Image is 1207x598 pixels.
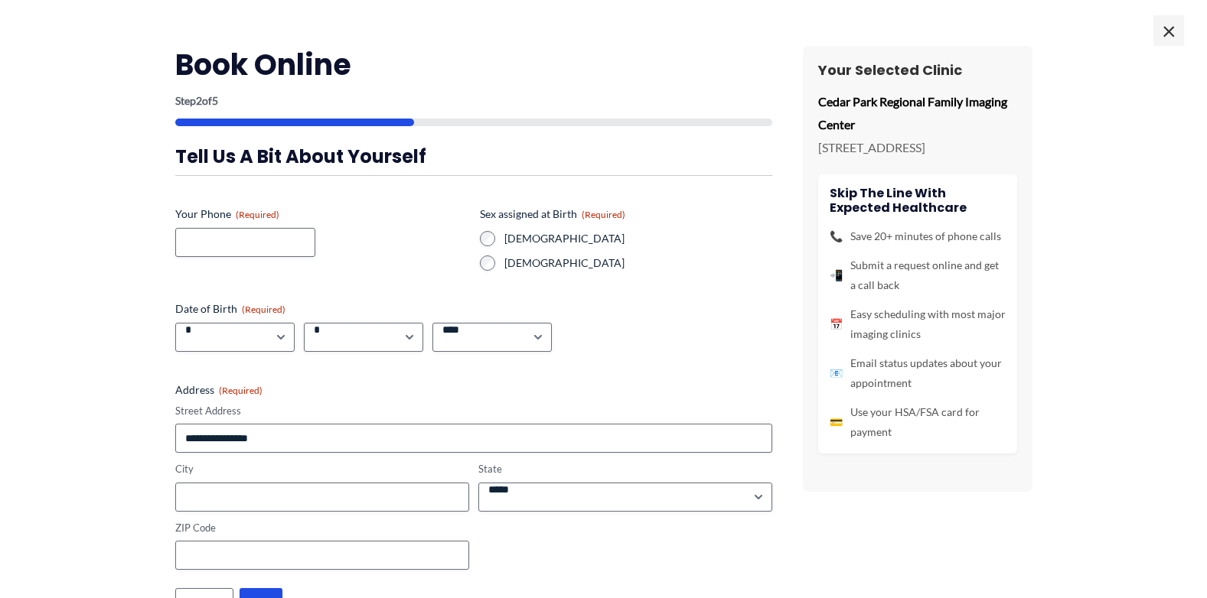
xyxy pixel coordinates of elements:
h2: Book Online [175,46,772,83]
li: Submit a request online and get a call back [830,255,1006,295]
span: (Required) [242,304,285,315]
label: City [175,462,469,476]
span: (Required) [219,385,263,396]
label: [DEMOGRAPHIC_DATA] [504,255,772,271]
span: (Required) [236,209,279,220]
p: Step of [175,96,772,106]
label: [DEMOGRAPHIC_DATA] [504,231,772,246]
legend: Date of Birth [175,301,285,317]
li: Use your HSA/FSA card for payment [830,402,1006,442]
span: 💳 [830,412,843,432]
li: Save 20+ minutes of phone calls [830,226,1006,246]
span: 📲 [830,265,843,285]
li: Easy scheduling with most major imaging clinics [830,304,1006,344]
label: ZIP Code [175,521,469,535]
label: Street Address [175,404,772,418]
p: [STREET_ADDRESS] [818,136,1017,159]
span: 5 [212,94,218,107]
span: 📅 [830,314,843,334]
span: × [1153,15,1184,46]
label: State [478,462,772,476]
legend: Sex assigned at Birth [480,206,625,222]
span: 📧 [830,363,843,383]
h3: Your Selected Clinic [818,61,1017,79]
label: Your Phone [175,206,468,222]
h4: Skip the line with Expected Healthcare [830,186,1006,215]
h3: Tell us a bit about yourself [175,145,772,168]
span: (Required) [582,209,625,220]
legend: Address [175,382,263,398]
li: Email status updates about your appointment [830,353,1006,393]
span: 📞 [830,226,843,246]
span: 2 [196,94,202,107]
p: Cedar Park Regional Family Imaging Center [818,90,1017,135]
